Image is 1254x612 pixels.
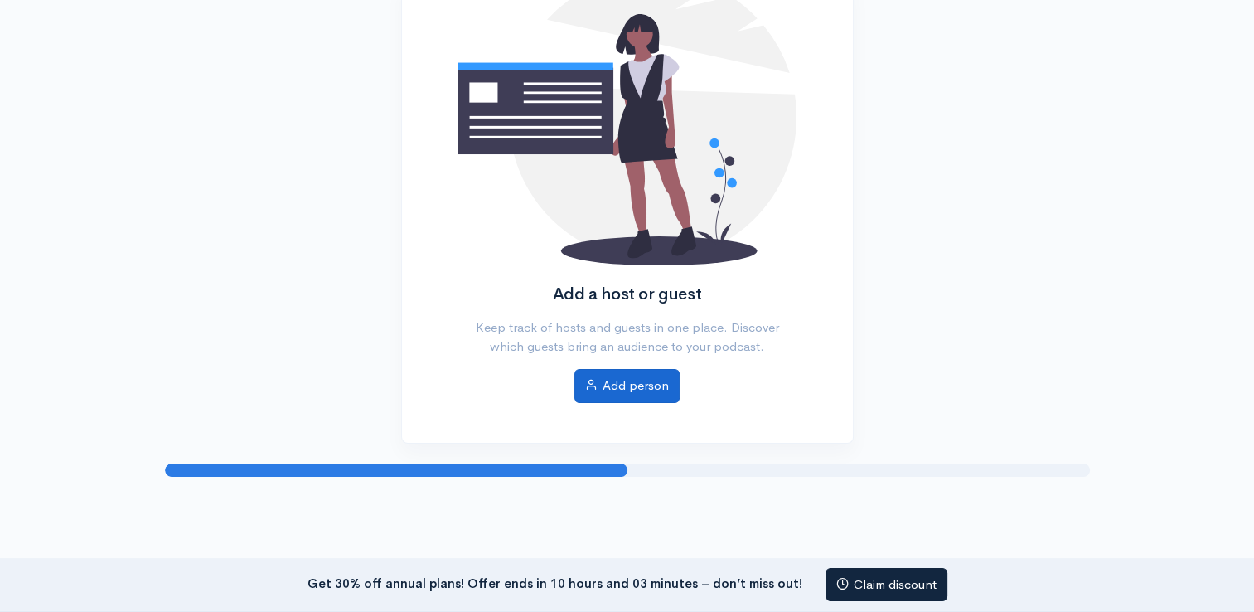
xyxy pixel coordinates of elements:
[826,568,947,602] a: Claim discount
[458,285,796,304] h2: Add a host or guest
[574,369,680,403] a: Add person
[458,318,796,356] p: Keep track of hosts and guests in one place. Discover which guests bring an audience to your podc...
[307,575,802,590] strong: Get 30% off annual plans! Offer ends in 10 hours and 03 minutes – don’t miss out!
